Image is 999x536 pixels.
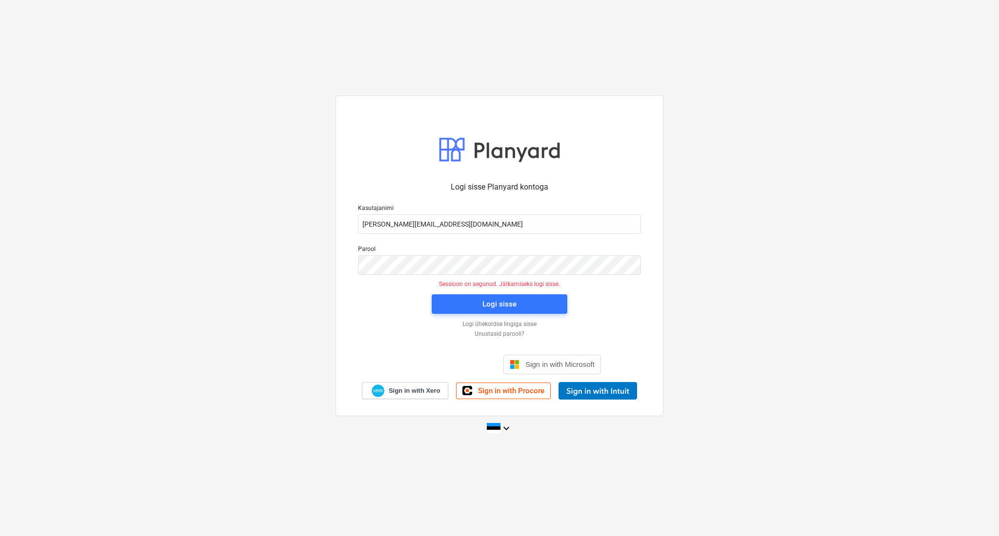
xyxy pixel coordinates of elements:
div: Logi sisse [482,298,517,310]
img: Microsoft logo [510,360,519,369]
i: keyboard_arrow_down [500,422,512,434]
input: Kasutajanimi [358,214,641,234]
p: Sessioon on aegunud. Jätkamiseks logi sisse. [352,281,647,288]
iframe: Sign in with Google Button [393,354,500,375]
a: Logi ühekordse lingiga sisse [353,321,646,328]
p: Parool [358,246,641,255]
a: Unustasid parooli? [353,330,646,338]
a: Sign in with Xero [362,382,449,399]
p: Logi sisse Planyard kontoga [358,181,641,193]
span: Sign in with Procore [478,386,544,395]
p: Kasutajanimi [358,205,641,214]
span: Sign in with Xero [389,386,440,395]
a: Sign in with Procore [456,383,551,399]
img: Xero logo [372,384,384,398]
div: Vestlusvidin [950,489,999,536]
iframe: Chat Widget [950,489,999,536]
button: Logi sisse [432,294,567,314]
span: Sign in with Microsoft [525,360,595,368]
